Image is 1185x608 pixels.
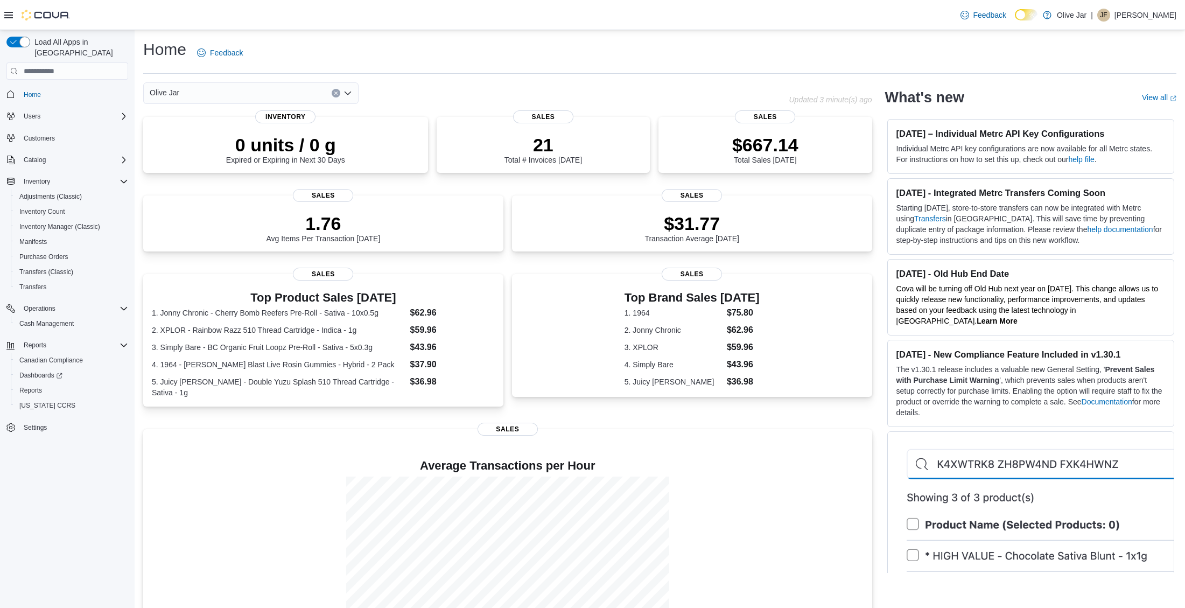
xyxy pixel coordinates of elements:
[24,423,47,432] span: Settings
[625,291,760,304] h3: Top Brand Sales [DATE]
[24,177,50,186] span: Inventory
[19,87,128,101] span: Home
[410,306,495,319] dd: $62.96
[504,134,582,164] div: Total # Invoices [DATE]
[15,354,128,367] span: Canadian Compliance
[914,214,946,223] a: Transfers
[2,86,132,102] button: Home
[2,174,132,189] button: Inventory
[24,112,40,121] span: Users
[24,304,55,313] span: Operations
[19,319,74,328] span: Cash Management
[15,235,51,248] a: Manifests
[19,268,73,276] span: Transfers (Classic)
[1100,9,1107,22] span: JF
[226,134,345,164] div: Expired or Expiring in Next 30 Days
[11,368,132,383] a: Dashboards
[2,152,132,167] button: Catalog
[727,341,760,354] dd: $59.96
[15,369,128,382] span: Dashboards
[152,376,406,398] dt: 5. Juicy [PERSON_NAME] - Double Yuzu Splash 510 Thread Cartridge - Sativa - 1g
[15,265,128,278] span: Transfers (Classic)
[11,264,132,279] button: Transfers (Classic)
[15,220,104,233] a: Inventory Manager (Classic)
[2,109,132,124] button: Users
[15,384,128,397] span: Reports
[15,317,128,330] span: Cash Management
[2,130,132,146] button: Customers
[11,219,132,234] button: Inventory Manager (Classic)
[15,399,128,412] span: Washington CCRS
[1091,9,1093,22] p: |
[625,342,723,353] dt: 3. XPLOR
[15,369,67,382] a: Dashboards
[662,189,722,202] span: Sales
[143,39,186,60] h1: Home
[152,308,406,318] dt: 1. Jonny Chronic - Cherry Bomb Reefers Pre-Roll - Sativa - 10x0.5g
[15,250,73,263] a: Purchase Orders
[15,235,128,248] span: Manifests
[504,134,582,156] p: 21
[1087,225,1153,234] a: help documentation
[19,401,75,410] span: [US_STATE] CCRS
[727,358,760,371] dd: $43.96
[410,358,495,371] dd: $37.90
[19,339,51,352] button: Reports
[15,250,128,263] span: Purchase Orders
[19,371,62,380] span: Dashboards
[896,349,1165,360] h3: [DATE] - New Compliance Feature Included in v1.30.1
[266,213,380,243] div: Avg Items Per Transaction [DATE]
[24,341,46,350] span: Reports
[15,190,86,203] a: Adjustments (Classic)
[1114,9,1176,22] p: [PERSON_NAME]
[152,459,864,472] h4: Average Transactions per Hour
[19,207,65,216] span: Inventory Count
[896,202,1165,246] p: Starting [DATE], store-to-store transfers can now be integrated with Metrc using in [GEOGRAPHIC_D...
[15,281,51,293] a: Transfers
[1057,9,1086,22] p: Olive Jar
[2,338,132,353] button: Reports
[19,339,128,352] span: Reports
[11,189,132,204] button: Adjustments (Classic)
[1170,95,1176,102] svg: External link
[732,134,798,156] p: $667.14
[152,325,406,336] dt: 2. XPLOR - Rainbow Razz 510 Thread Cartridge - Indica - 1g
[896,268,1165,279] h3: [DATE] - Old Hub End Date
[410,324,495,337] dd: $59.96
[226,134,345,156] p: 0 units / 0 g
[19,386,42,395] span: Reports
[152,291,495,304] h3: Top Product Sales [DATE]
[293,268,353,281] span: Sales
[727,324,760,337] dd: $62.96
[19,153,50,166] button: Catalog
[19,110,128,123] span: Users
[11,204,132,219] button: Inventory Count
[19,88,45,101] a: Home
[15,281,128,293] span: Transfers
[896,128,1165,139] h3: [DATE] – Individual Metrc API Key Configurations
[727,375,760,388] dd: $36.98
[727,306,760,319] dd: $75.80
[644,213,739,234] p: $31.77
[2,301,132,316] button: Operations
[662,268,722,281] span: Sales
[625,376,723,387] dt: 5. Juicy [PERSON_NAME]
[1082,397,1132,406] a: Documentation
[977,317,1017,325] strong: Learn More
[732,134,798,164] div: Total Sales [DATE]
[11,383,132,398] button: Reports
[15,384,46,397] a: Reports
[1142,93,1176,102] a: View allExternal link
[19,421,51,434] a: Settings
[15,205,69,218] a: Inventory Count
[19,283,46,291] span: Transfers
[15,220,128,233] span: Inventory Manager (Classic)
[15,317,78,330] a: Cash Management
[735,110,795,123] span: Sales
[1015,20,1015,21] span: Dark Mode
[24,90,41,99] span: Home
[789,95,872,104] p: Updated 3 minute(s) ago
[15,265,78,278] a: Transfers (Classic)
[11,234,132,249] button: Manifests
[19,175,54,188] button: Inventory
